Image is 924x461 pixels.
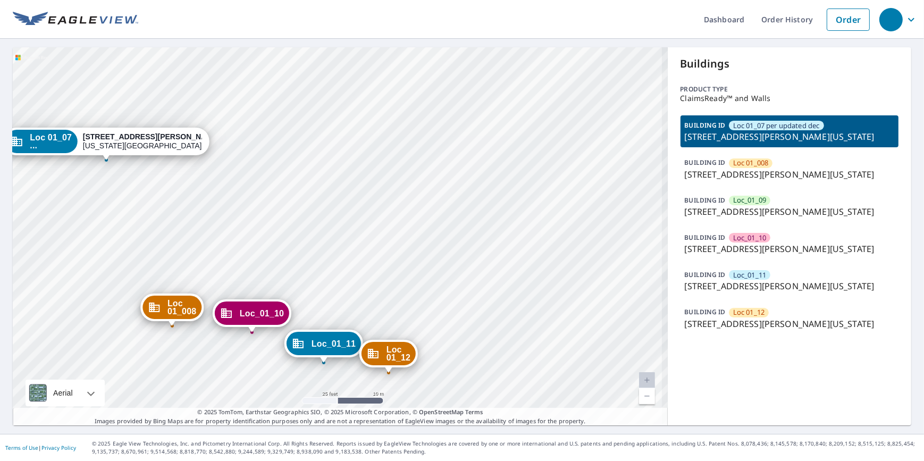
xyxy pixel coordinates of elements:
p: [STREET_ADDRESS][PERSON_NAME][US_STATE] [685,168,895,181]
p: Product type [681,85,899,94]
a: Terms [466,408,483,416]
span: © 2025 TomTom, Earthstar Geographics SIO, © 2025 Microsoft Corporation, © [197,408,483,417]
div: Dropped pin, building Loc 01_07 per updated dec, Commercial property, 865 W Moreno Ave Colorado S... [3,128,209,161]
p: [STREET_ADDRESS][PERSON_NAME][US_STATE] [685,130,895,143]
p: © 2025 Eagle View Technologies, Inc. and Pictometry International Corp. All Rights Reserved. Repo... [92,440,919,456]
p: BUILDING ID [685,270,726,279]
div: Aerial [50,380,76,406]
a: Privacy Policy [41,444,76,451]
a: Order [827,9,870,31]
p: BUILDING ID [685,158,726,167]
p: BUILDING ID [685,121,726,130]
span: Loc_01_11 [733,270,766,280]
span: Loc_01_10 [733,233,766,243]
span: Loc 01_07 per updated dec [733,121,820,131]
p: BUILDING ID [685,233,726,242]
div: Dropped pin, building Loc_01_11, Commercial property, 855 W Moreno Ave Colorado Springs, CO 80905 [284,330,363,363]
strong: [STREET_ADDRESS][PERSON_NAME] [83,132,220,141]
p: ClaimsReady™ and Walls [681,94,899,103]
span: Loc 01_07 ... [30,133,72,149]
div: Dropped pin, building Loc 01_008, Commercial property, 861 W Moreno Ave Colorado Springs, CO 80905 [140,294,204,326]
p: [STREET_ADDRESS][PERSON_NAME][US_STATE] [685,280,895,292]
p: Buildings [681,56,899,72]
span: Loc 01_12 [387,346,410,362]
span: Loc_01_10 [240,309,284,317]
p: Images provided by Bing Maps are for property identification purposes only and are not a represen... [13,408,668,425]
span: Loc 01_008 [167,299,196,315]
a: Terms of Use [5,444,38,451]
p: BUILDING ID [685,307,726,316]
a: OpenStreetMap [419,408,464,416]
div: Aerial [26,380,105,406]
div: [US_STATE][GEOGRAPHIC_DATA] [83,132,202,150]
span: Loc_01_09 [733,195,766,205]
img: EV Logo [13,12,138,28]
p: [STREET_ADDRESS][PERSON_NAME][US_STATE] [685,317,895,330]
div: Dropped pin, building Loc 01_12, Commercial property, 849 W Moreno Ave Colorado Springs, CO 80905 [359,340,418,373]
p: BUILDING ID [685,196,726,205]
span: Loc_01_11 [312,340,356,348]
p: | [5,445,76,451]
div: Dropped pin, building Loc_01_10, Commercial property, 857 W Moreno Ave Colorado Springs, CO 80905 [213,299,291,332]
a: Current Level 20, Zoom Out [639,388,655,404]
span: Loc 01_008 [733,158,769,168]
span: Loc 01_12 [733,307,765,317]
a: Current Level 20, Zoom In Disabled [639,372,655,388]
p: [STREET_ADDRESS][PERSON_NAME][US_STATE] [685,242,895,255]
p: [STREET_ADDRESS][PERSON_NAME][US_STATE] [685,205,895,218]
